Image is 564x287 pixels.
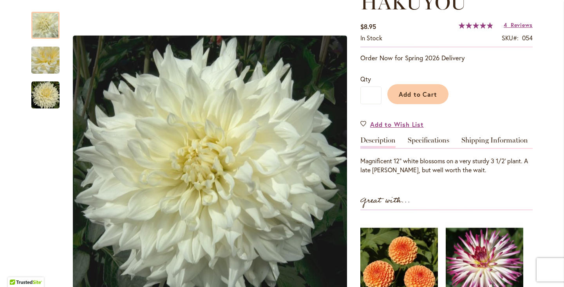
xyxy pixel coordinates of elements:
a: Shipping Information [461,137,528,148]
div: Hakuyou [31,4,67,39]
a: Add to Wish List [360,120,424,129]
div: Magnificent 12" white blossoms on a very sturdy 3 1/2' plant. A late [PERSON_NAME], but well wort... [360,157,533,175]
span: Add to Wish List [370,120,424,129]
div: 054 [522,34,533,43]
img: Hakuyou [31,39,60,81]
strong: Great with... [360,194,410,207]
span: Add to Cart [399,90,437,98]
a: Specifications [408,137,449,148]
p: Order Now for Spring 2026 Delivery [360,53,533,63]
strong: SKU [502,34,519,42]
iframe: Launch Accessibility Center [6,259,28,281]
span: In stock [360,34,382,42]
div: Detailed Product Info [360,137,533,175]
span: Qty [360,75,371,83]
button: Add to Cart [387,84,448,104]
span: 4 [504,21,507,29]
div: Availability [360,34,382,43]
a: Description [360,137,396,148]
span: Reviews [511,21,533,29]
div: Hakuyou [31,74,60,108]
div: 98% [459,22,493,29]
span: $8.95 [360,22,376,31]
a: 4 Reviews [504,21,533,29]
div: Hakuyou [31,39,67,74]
img: Hakuyou [31,81,60,109]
